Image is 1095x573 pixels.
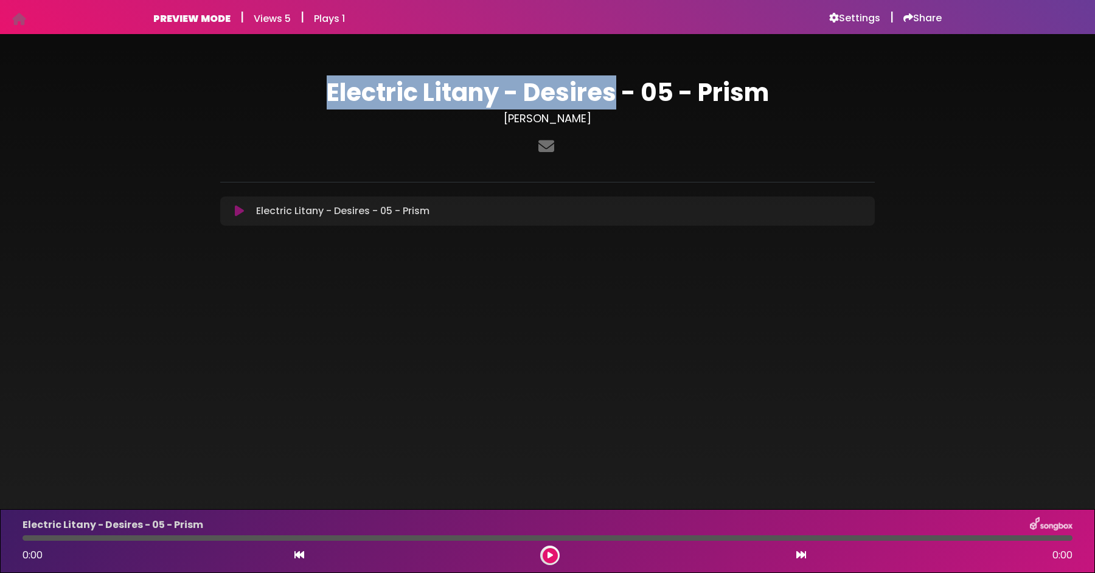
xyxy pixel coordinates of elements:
h1: Electric Litany - Desires - 05 - Prism [220,78,875,107]
h6: Views 5 [254,13,291,24]
a: Share [903,12,942,24]
h5: | [240,10,244,24]
p: Electric Litany - Desires - 05 - Prism [256,204,429,218]
h3: [PERSON_NAME] [220,112,875,125]
h6: Plays 1 [314,13,345,24]
a: Settings [829,12,880,24]
h5: | [301,10,304,24]
h6: PREVIEW MODE [153,13,231,24]
h5: | [890,10,894,24]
